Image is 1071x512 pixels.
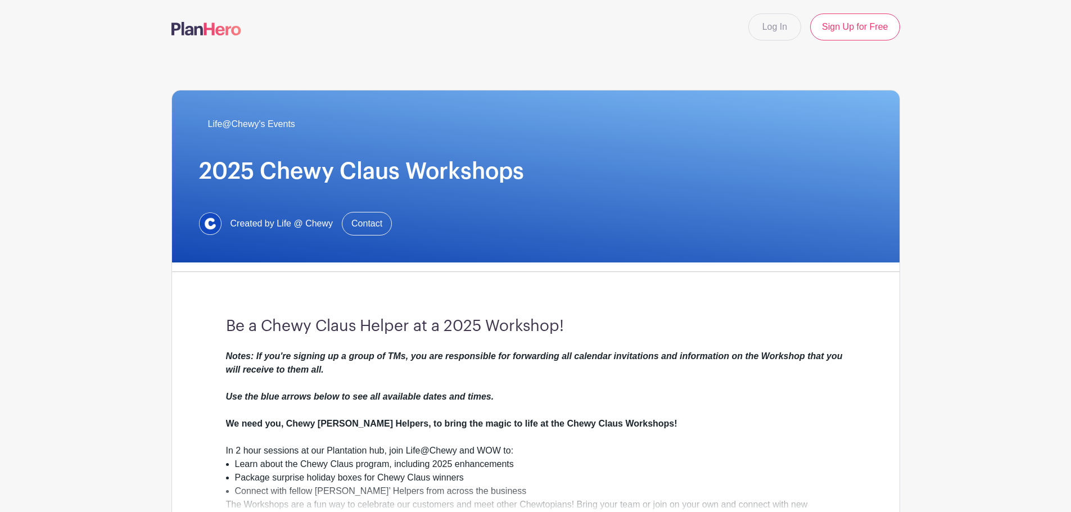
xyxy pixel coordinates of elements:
em: Notes: If you're signing up a group of TMs, you are responsible for forwarding all calendar invit... [226,351,843,401]
a: Contact [342,212,392,235]
h3: Be a Chewy Claus Helper at a 2025 Workshop! [226,317,846,336]
img: 1629734264472.jfif [199,212,222,235]
div: In 2 hour sessions at our Plantation hub, join Life@Chewy and WOW to: [226,444,846,457]
li: Learn about the Chewy Claus program, including 2025 enhancements [235,457,846,471]
img: logo-507f7623f17ff9eddc593b1ce0a138ce2505c220e1c5a4e2b4648c50719b7d32.svg [171,22,241,35]
a: Log In [748,13,801,40]
span: Life@Chewy's Events [208,117,295,131]
li: Connect with fellow [PERSON_NAME]’ Helpers from across the business [235,484,846,498]
li: Package surprise holiday boxes for Chewy Claus winners [235,471,846,484]
h1: 2025 Chewy Claus Workshops [199,158,873,185]
strong: We need you, Chewy [PERSON_NAME] Helpers, to bring the magic to life at the Chewy Claus Workshops! [226,419,677,428]
a: Sign Up for Free [810,13,900,40]
span: Created by Life @ Chewy [231,217,333,230]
